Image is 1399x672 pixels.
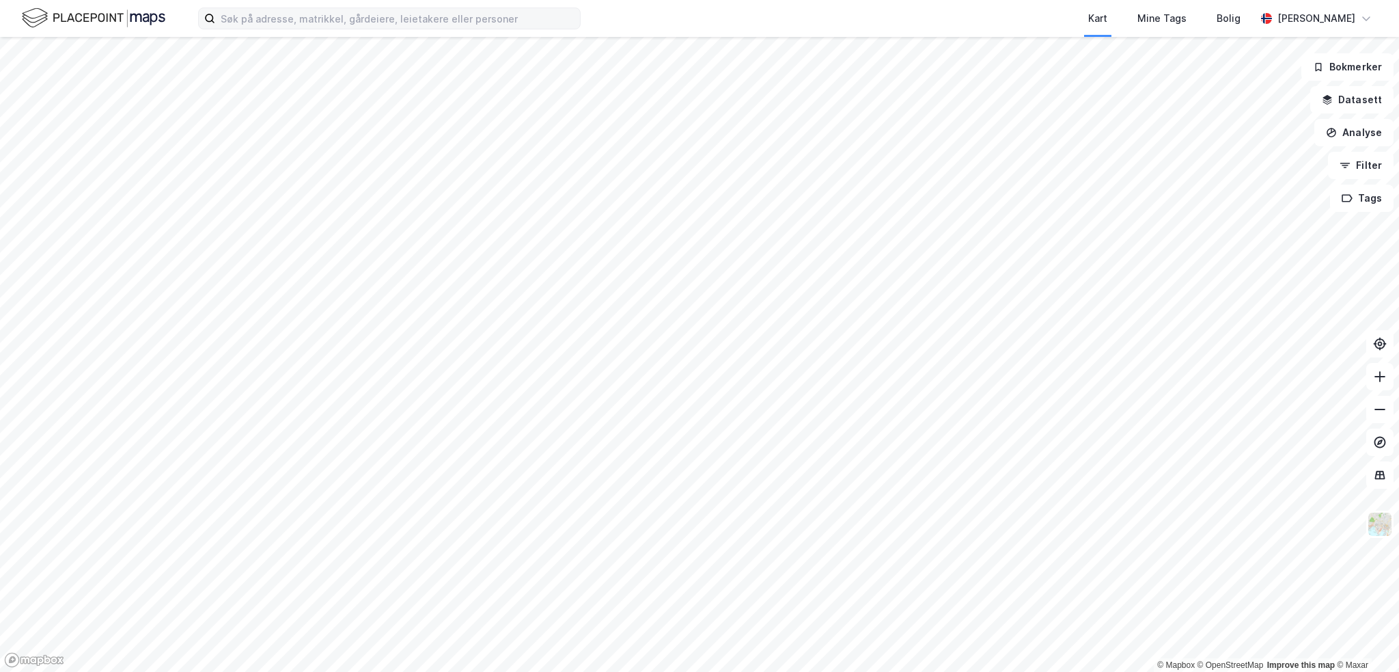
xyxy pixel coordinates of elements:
[1367,511,1393,537] img: Z
[1137,10,1187,27] div: Mine Tags
[1328,152,1394,179] button: Filter
[1277,10,1355,27] div: [PERSON_NAME]
[1267,660,1335,670] a: Improve this map
[1197,660,1264,670] a: OpenStreetMap
[1331,606,1399,672] div: Kontrollprogram for chat
[4,652,64,668] a: Mapbox homepage
[22,6,165,30] img: logo.f888ab2527a4732fd821a326f86c7f29.svg
[1301,53,1394,81] button: Bokmerker
[1088,10,1107,27] div: Kart
[1330,185,1394,212] button: Tags
[215,8,580,29] input: Søk på adresse, matrikkel, gårdeiere, leietakere eller personer
[1310,86,1394,113] button: Datasett
[1217,10,1241,27] div: Bolig
[1314,119,1394,146] button: Analyse
[1157,660,1195,670] a: Mapbox
[1331,606,1399,672] iframe: Chat Widget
